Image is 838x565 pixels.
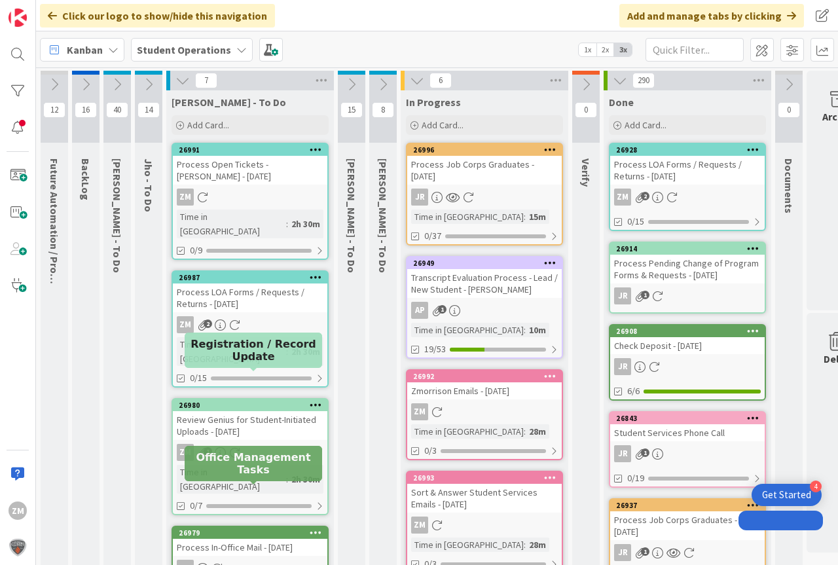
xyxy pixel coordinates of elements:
[762,488,811,501] div: Get Started
[627,471,644,485] span: 0/19
[411,517,428,534] div: ZM
[614,544,631,561] div: JR
[610,412,765,441] div: 26843Student Services Phone Call
[173,527,327,556] div: 26979Process In-Office Mail - [DATE]
[610,325,765,337] div: 26908
[173,189,327,206] div: ZM
[406,369,563,460] a: 26992Zmorrison Emails - [DATE]ZMTime in [GEOGRAPHIC_DATA]:28m0/3
[609,324,766,401] a: 26908Check Deposit - [DATE]JR6/6
[173,272,327,283] div: 26987
[407,257,562,298] div: 26949Transcript Evaluation Process - Lead / New Student - [PERSON_NAME]
[407,189,562,206] div: JR
[641,547,649,556] span: 1
[179,145,327,155] div: 26991
[641,448,649,457] span: 1
[179,273,327,282] div: 26987
[190,371,207,385] span: 0/15
[625,119,666,131] span: Add Card...
[407,371,562,382] div: 26992
[173,527,327,539] div: 26979
[609,96,634,109] span: Done
[40,4,275,27] div: Click our logo to show/hide this navigation
[610,544,765,561] div: JR
[173,144,327,156] div: 26991
[173,283,327,312] div: Process LOA Forms / Requests / Returns - [DATE]
[172,143,329,260] a: 26991Process Open Tickets - [PERSON_NAME] - [DATE]ZMTime in [GEOGRAPHIC_DATA]:2h 30m0/9
[407,156,562,185] div: Process Job Corps Graduates - [DATE]
[48,158,61,337] span: Future Automation / Process Building
[407,403,562,420] div: ZM
[413,473,562,483] div: 26993
[610,255,765,283] div: Process Pending Change of Program Forms & Requests - [DATE]
[407,484,562,513] div: Sort & Answer Student Services Emails - [DATE]
[610,189,765,206] div: ZM
[9,538,27,556] img: avatar
[411,302,428,319] div: AP
[177,444,194,461] div: ZM
[407,257,562,269] div: 26949
[204,319,212,328] span: 2
[172,96,286,109] span: Zaida - To Do
[610,243,765,255] div: 26914
[407,144,562,185] div: 26996Process Job Corps Graduates - [DATE]
[286,217,288,231] span: :
[616,145,765,155] div: 26928
[195,73,217,88] span: 7
[614,358,631,375] div: JR
[524,538,526,552] span: :
[173,539,327,556] div: Process In-Office Mail - [DATE]
[752,484,822,506] div: Open Get Started checklist, remaining modules: 4
[177,337,286,366] div: Time in [GEOGRAPHIC_DATA]
[79,158,92,200] span: BackLog
[526,538,549,552] div: 28m
[610,156,765,185] div: Process LOA Forms / Requests / Returns - [DATE]
[422,119,464,131] span: Add Card...
[610,424,765,441] div: Student Services Phone Call
[609,242,766,314] a: 26914Process Pending Change of Program Forms & Requests - [DATE]JR
[610,144,765,156] div: 26928
[173,144,327,185] div: 26991Process Open Tickets - [PERSON_NAME] - [DATE]
[372,102,394,118] span: 8
[413,372,562,381] div: 26992
[407,382,562,399] div: Zmorrison Emails - [DATE]
[641,192,649,200] span: 2
[288,217,323,231] div: 2h 30m
[106,102,128,118] span: 40
[406,96,461,109] span: In Progress
[610,337,765,354] div: Check Deposit - [DATE]
[579,158,592,187] span: Verify
[9,501,27,520] div: ZM
[782,158,795,213] span: Documents
[614,43,632,56] span: 3x
[526,424,549,439] div: 28m
[172,398,329,515] a: 26980Review Genius for Student-Initiated Uploads - [DATE]ZMTime in [GEOGRAPHIC_DATA]:2h 30m0/7
[407,269,562,298] div: Transcript Evaluation Process - Lead / New Student - [PERSON_NAME]
[173,272,327,312] div: 26987Process LOA Forms / Requests / Returns - [DATE]
[411,424,524,439] div: Time in [GEOGRAPHIC_DATA]
[177,465,286,494] div: Time in [GEOGRAPHIC_DATA]
[424,229,441,243] span: 0/37
[411,538,524,552] div: Time in [GEOGRAPHIC_DATA]
[610,412,765,424] div: 26843
[641,291,649,299] span: 1
[190,244,202,257] span: 0/9
[810,481,822,492] div: 4
[411,210,524,224] div: Time in [GEOGRAPHIC_DATA]
[407,302,562,319] div: AP
[190,338,317,363] h5: Registration / Record Update
[614,189,631,206] div: ZM
[173,156,327,185] div: Process Open Tickets - [PERSON_NAME] - [DATE]
[610,500,765,540] div: 26937Process Job Corps Graduates - [DATE]
[596,43,614,56] span: 2x
[438,305,446,314] span: 1
[179,528,327,538] div: 26979
[172,270,329,388] a: 26987Process LOA Forms / Requests / Returns - [DATE]ZMTime in [GEOGRAPHIC_DATA]:2h 30m0/15
[627,215,644,228] span: 0/15
[524,424,526,439] span: :
[616,244,765,253] div: 26914
[407,472,562,513] div: 26993Sort & Answer Student Services Emails - [DATE]
[407,371,562,399] div: 26992Zmorrison Emails - [DATE]
[407,472,562,484] div: 26993
[616,327,765,336] div: 26908
[173,316,327,333] div: ZM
